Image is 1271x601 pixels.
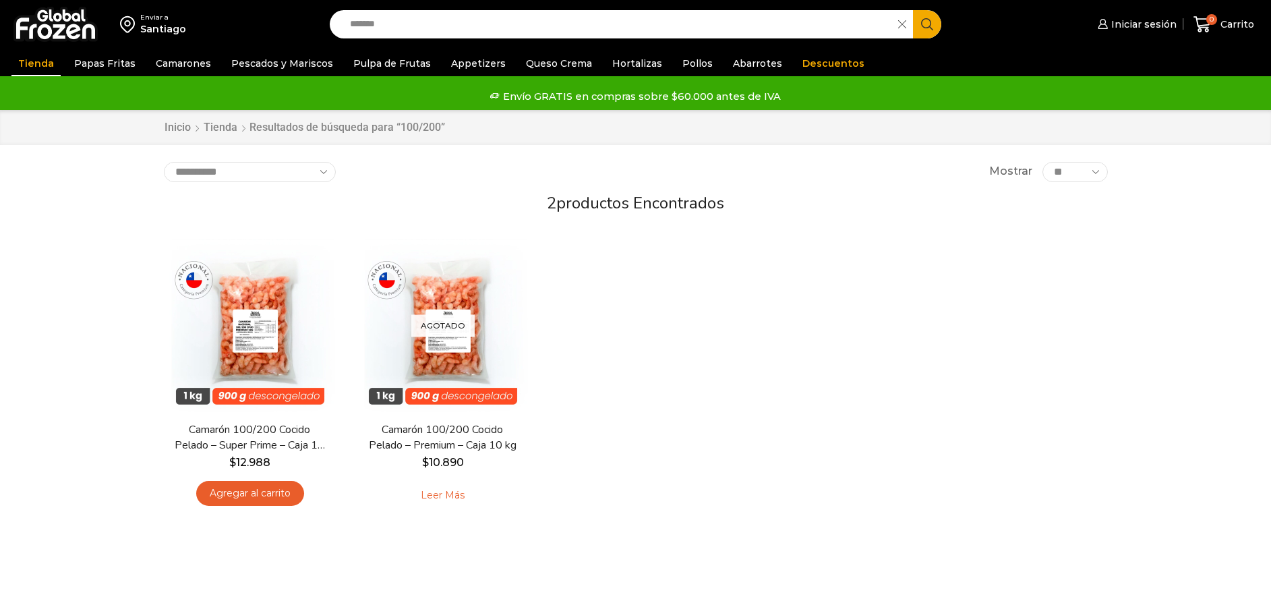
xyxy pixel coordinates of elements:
bdi: 10.890 [422,456,464,469]
a: Pollos [676,51,719,76]
span: $ [229,456,236,469]
span: Carrito [1217,18,1254,31]
span: productos encontrados [556,192,724,214]
a: Papas Fritas [67,51,142,76]
img: address-field-icon.svg [120,13,140,36]
a: Camarones [149,51,218,76]
a: Iniciar sesión [1094,11,1177,38]
span: Iniciar sesión [1108,18,1177,31]
a: Pulpa de Frutas [347,51,438,76]
a: Pescados y Mariscos [225,51,340,76]
span: Mostrar [989,164,1032,179]
a: 0 Carrito [1190,9,1258,40]
bdi: 12.988 [229,456,270,469]
p: Agotado [411,315,475,337]
a: Descuentos [796,51,871,76]
div: Santiago [140,22,186,36]
span: 0 [1206,14,1217,25]
a: Abarrotes [726,51,789,76]
span: 2 [547,192,556,214]
a: Leé más sobre “Camarón 100/200 Cocido Pelado - Premium - Caja 10 kg” [400,481,485,509]
a: Camarón 100/200 Cocido Pelado – Super Prime – Caja 10 kg [172,422,327,453]
button: Search button [913,10,941,38]
a: Tienda [203,120,238,136]
a: Queso Crema [519,51,599,76]
select: Pedido de la tienda [164,162,336,182]
a: Inicio [164,120,191,136]
a: Appetizers [444,51,512,76]
span: $ [422,456,429,469]
div: Enviar a [140,13,186,22]
nav: Breadcrumb [164,120,445,136]
a: Tienda [11,51,61,76]
a: Agregar al carrito: “Camarón 100/200 Cocido Pelado - Super Prime - Caja 10 kg” [196,481,304,506]
a: Camarón 100/200 Cocido Pelado – Premium – Caja 10 kg [365,422,520,453]
a: Hortalizas [605,51,669,76]
h1: Resultados de búsqueda para “100/200” [249,121,445,134]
